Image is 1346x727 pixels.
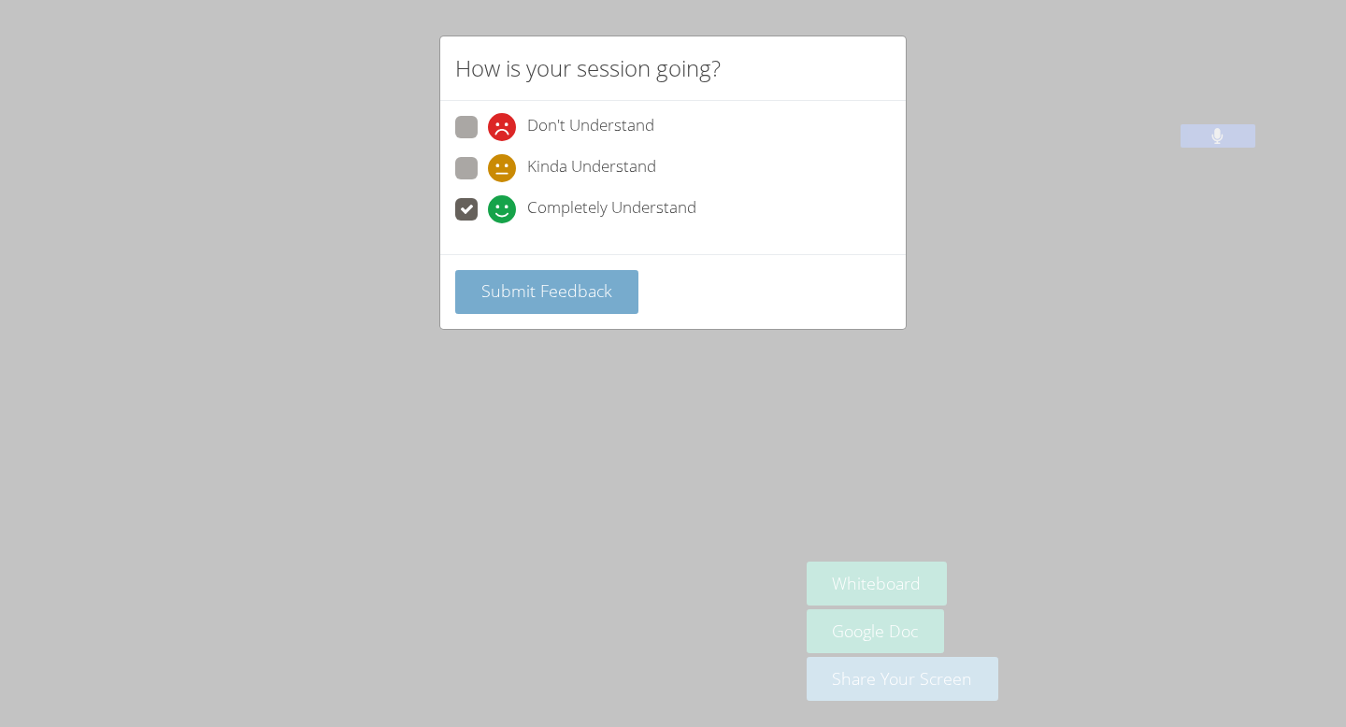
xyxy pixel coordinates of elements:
[527,113,654,141] span: Don't Understand
[527,195,696,223] span: Completely Understand
[527,154,656,182] span: Kinda Understand
[481,279,612,302] span: Submit Feedback
[455,270,638,314] button: Submit Feedback
[455,51,721,85] h2: How is your session going?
